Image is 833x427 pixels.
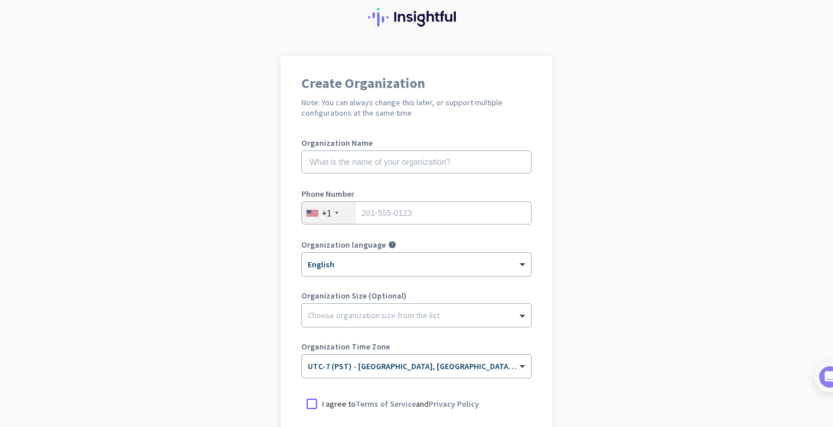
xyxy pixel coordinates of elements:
label: Organization Size (Optional) [301,292,532,300]
h1: Create Organization [301,76,532,90]
img: Insightful [368,8,465,27]
label: Organization language [301,241,386,249]
h2: Note: You can always change this later, or support multiple configurations at the same time [301,97,532,118]
label: Phone Number [301,190,532,198]
input: 201-555-0123 [301,201,532,224]
a: Terms of Service [356,399,416,409]
div: +1 [322,207,331,219]
input: What is the name of your organization? [301,150,532,174]
i: help [388,241,396,249]
p: I agree to and [322,398,479,410]
label: Organization Name [301,139,532,147]
a: Privacy Policy [429,399,479,409]
label: Organization Time Zone [301,343,532,351]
